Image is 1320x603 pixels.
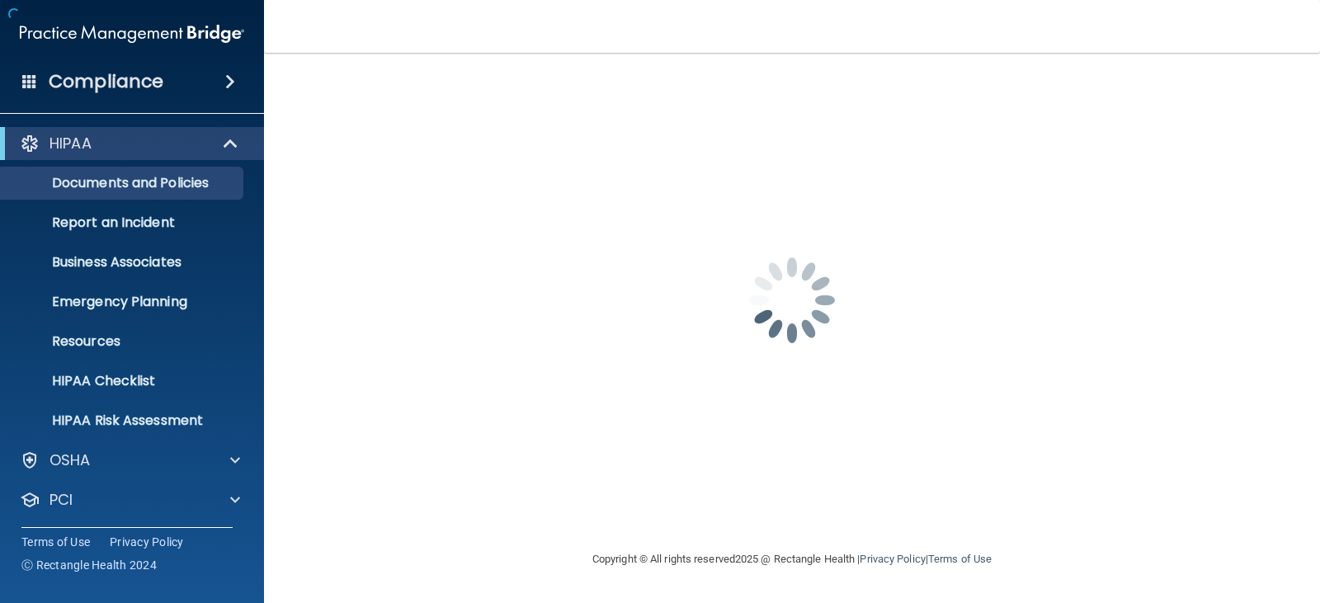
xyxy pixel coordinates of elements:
div: Copyright © All rights reserved 2025 @ Rectangle Health | | [491,533,1093,586]
a: Terms of Use [928,553,992,565]
a: Privacy Policy [110,534,184,550]
a: PCI [20,490,240,510]
p: HIPAA [49,134,92,153]
span: Ⓒ Rectangle Health 2024 [21,557,157,573]
img: PMB logo [20,17,244,50]
img: spinner.e123f6fc.gif [709,218,874,383]
p: Report an Incident [11,214,236,231]
p: Documents and Policies [11,175,236,191]
p: PCI [49,490,73,510]
p: Emergency Planning [11,294,236,310]
p: HIPAA Risk Assessment [11,412,236,429]
p: Resources [11,333,236,350]
p: HIPAA Checklist [11,373,236,389]
a: OSHA [20,450,240,470]
a: HIPAA [20,134,239,153]
p: Business Associates [11,254,236,271]
iframe: Drift Widget Chat Controller [1035,493,1300,559]
p: OSHA [49,450,91,470]
h4: Compliance [49,70,163,93]
a: Terms of Use [21,534,90,550]
a: Privacy Policy [860,553,925,565]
